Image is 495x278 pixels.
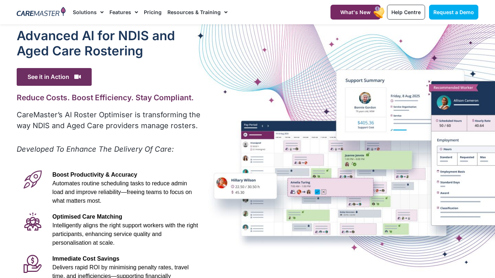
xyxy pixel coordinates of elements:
[17,68,92,86] span: See it in Action
[17,93,202,102] h2: Reduce Costs. Boost Efficiency. Stay Compliant.
[330,5,380,20] a: What's New
[17,109,202,131] p: CareMaster’s AI Roster Optimiser is transforming the way NDIS and Aged Care providers manage rost...
[52,172,137,178] span: Boost Productivity & Accuracy
[433,9,474,15] span: Request a Demo
[17,28,202,58] h1: Advanced Al for NDIS and Aged Care Rostering
[391,9,421,15] span: Help Centre
[17,145,174,153] em: Developed To Enhance The Delivery Of Care:
[52,222,198,246] span: Intelligently aligns the right support workers with the right participants, enhancing service qua...
[429,5,478,20] a: Request a Demo
[52,214,122,220] span: Optimised Care Matching
[52,256,119,262] span: Immediate Cost Savings
[17,7,66,18] img: CareMaster Logo
[387,5,425,20] a: Help Centre
[52,180,192,204] span: Automates routine scheduling tasks to reduce admin load and improve reliability—freeing teams to ...
[340,9,371,15] span: What's New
